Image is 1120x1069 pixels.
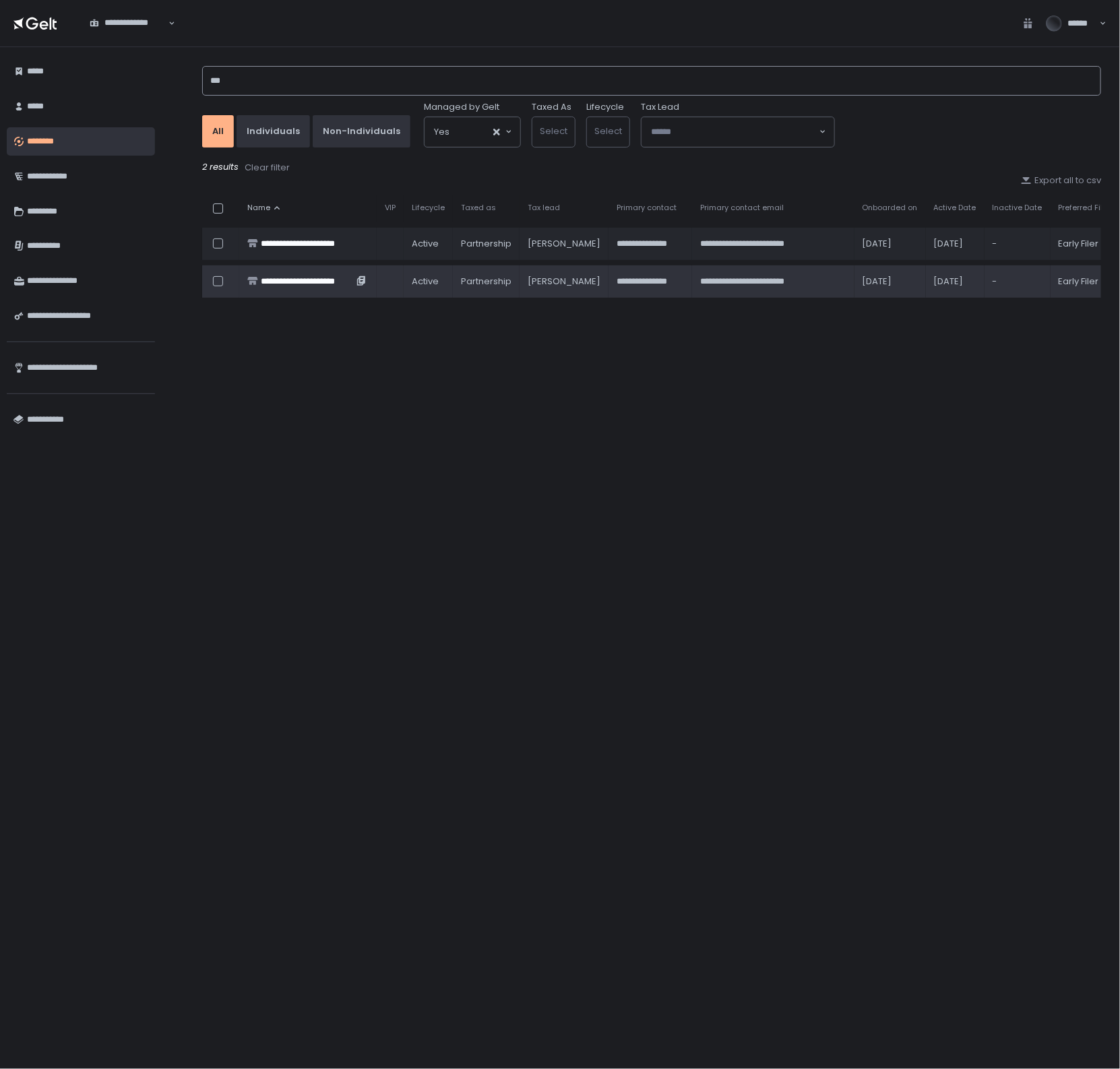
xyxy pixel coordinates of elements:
[1059,203,1115,213] span: Preferred Filing
[934,203,976,213] span: Active Date
[461,203,496,213] span: Taxed as
[237,115,310,148] button: Individuals
[461,238,511,250] div: Partnership
[993,238,1043,250] div: -
[934,276,976,288] div: [DATE]
[586,101,624,113] label: Lifecycle
[90,29,167,42] input: Search for option
[651,125,818,139] input: Search for option
[1021,174,1101,187] button: Export all to csv
[863,203,918,213] span: Onboarded on
[540,125,567,137] span: Select
[247,203,270,213] span: Name
[461,276,511,288] div: Partnership
[313,115,410,148] button: Non-Individuals
[493,129,500,135] button: Clear Selected
[247,125,300,137] div: Individuals
[425,117,520,147] div: Search for option
[412,276,439,288] span: active
[323,125,400,137] div: Non-Individuals
[700,203,784,213] span: Primary contact email
[642,117,834,147] div: Search for option
[641,101,679,113] span: Tax Lead
[412,238,439,250] span: active
[202,115,234,148] button: All
[385,203,396,213] span: VIP
[993,276,1043,288] div: -
[528,238,600,250] div: [PERSON_NAME]
[244,161,290,174] button: Clear filter
[993,203,1043,213] span: Inactive Date
[245,162,290,174] div: Clear filter
[1059,238,1115,250] div: Early Filer
[81,9,175,38] div: Search for option
[1059,276,1115,288] div: Early Filer
[863,238,918,250] div: [DATE]
[449,125,492,139] input: Search for option
[934,238,976,250] div: [DATE]
[424,101,499,113] span: Managed by Gelt
[412,203,445,213] span: Lifecycle
[434,125,449,139] span: Yes
[863,276,918,288] div: [DATE]
[528,203,560,213] span: Tax lead
[617,203,677,213] span: Primary contact
[212,125,224,137] div: All
[594,125,622,137] span: Select
[528,276,600,288] div: [PERSON_NAME]
[202,161,1101,174] div: 2 results
[532,101,571,113] label: Taxed As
